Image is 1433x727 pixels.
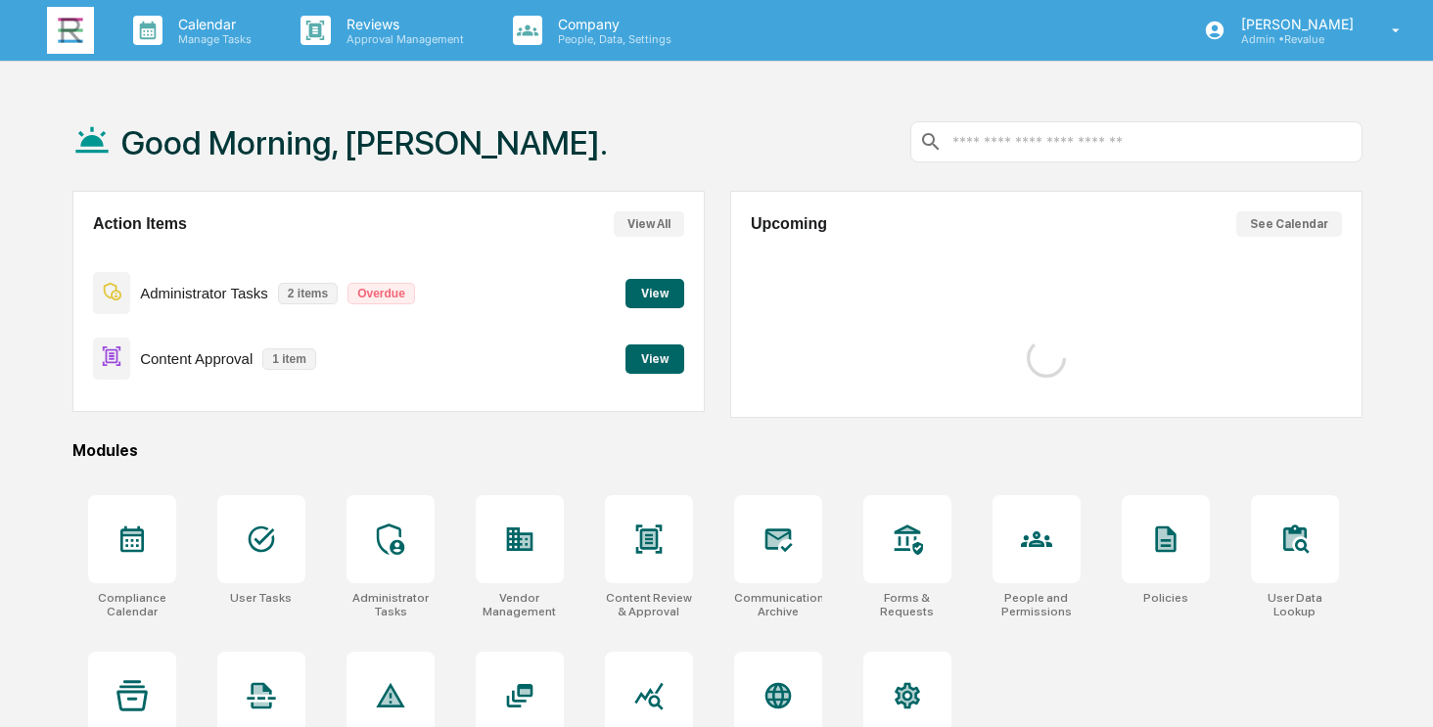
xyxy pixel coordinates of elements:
div: Vendor Management [476,591,564,618]
div: Content Review & Approval [605,591,693,618]
p: Administrator Tasks [140,285,268,301]
button: View All [614,211,684,237]
div: Administrator Tasks [347,591,435,618]
a: View [625,283,684,301]
a: View [625,348,684,367]
p: [PERSON_NAME] [1225,16,1364,32]
p: Reviews [331,16,474,32]
div: People and Permissions [993,591,1081,618]
h1: Good Morning, [PERSON_NAME]. [121,123,608,162]
button: View [625,344,684,374]
div: Communications Archive [734,591,822,618]
div: Forms & Requests [863,591,951,618]
p: Overdue [347,283,415,304]
p: Calendar [162,16,261,32]
div: Compliance Calendar [88,591,176,618]
button: View [625,279,684,308]
p: Company [542,16,681,32]
div: User Tasks [230,591,292,605]
h2: Upcoming [751,215,827,233]
div: Policies [1143,591,1188,605]
button: See Calendar [1236,211,1342,237]
p: Manage Tasks [162,32,261,46]
div: Modules [72,441,1363,460]
h2: Action Items [93,215,187,233]
p: Admin • Revalue [1225,32,1364,46]
p: People, Data, Settings [542,32,681,46]
img: logo [47,7,94,54]
div: User Data Lookup [1251,591,1339,618]
p: Content Approval [140,350,253,367]
p: 2 items [278,283,338,304]
p: 1 item [262,348,316,370]
p: Approval Management [331,32,474,46]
